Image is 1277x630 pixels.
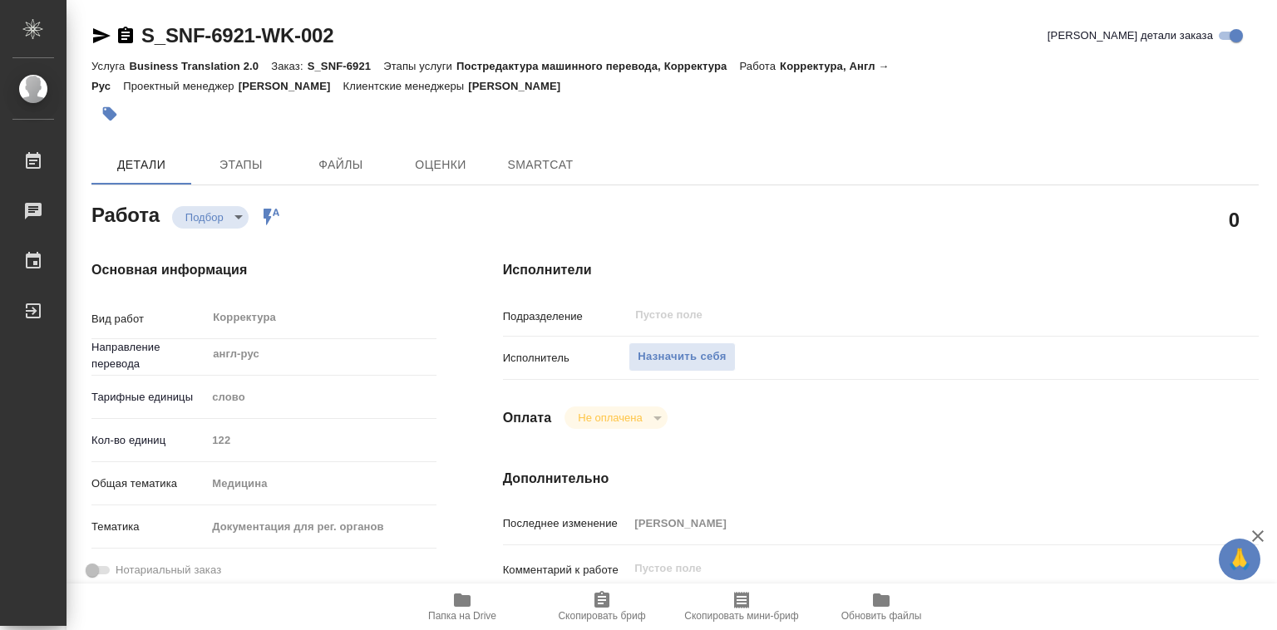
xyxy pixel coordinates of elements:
[91,26,111,46] button: Скопировать ссылку для ЯМессенджера
[503,515,629,532] p: Последнее изменение
[672,583,811,630] button: Скопировать мини-бриф
[629,511,1196,535] input: Пустое поле
[634,305,1156,325] input: Пустое поле
[91,260,436,280] h4: Основная информация
[428,610,496,622] span: Папка на Drive
[91,96,128,132] button: Добавить тэг
[91,339,206,372] p: Направление перевода
[500,155,580,175] span: SmartCat
[206,513,436,541] div: Документация для рег. органов
[271,60,307,72] p: Заказ:
[573,411,647,425] button: Не оплачена
[123,80,238,92] p: Проектный менеджер
[503,308,629,325] p: Подразделение
[565,406,667,429] div: Подбор
[129,60,271,72] p: Business Translation 2.0
[91,389,206,406] p: Тарифные единицы
[91,475,206,492] p: Общая тематика
[468,80,573,92] p: [PERSON_NAME]
[116,562,221,578] span: Нотариальный заказ
[308,60,384,72] p: S_SNF-6921
[558,610,645,622] span: Скопировать бриф
[201,155,281,175] span: Этапы
[91,432,206,449] p: Кол-во единиц
[532,583,672,630] button: Скопировать бриф
[739,60,780,72] p: Работа
[811,583,951,630] button: Обновить файлы
[841,610,922,622] span: Обновить файлы
[392,583,532,630] button: Папка на Drive
[456,60,739,72] p: Постредактура машинного перевода, Корректура
[239,80,343,92] p: [PERSON_NAME]
[101,155,181,175] span: Детали
[401,155,481,175] span: Оценки
[91,311,206,327] p: Вид работ
[172,206,249,229] div: Подбор
[180,210,229,224] button: Подбор
[301,155,381,175] span: Файлы
[503,350,629,367] p: Исполнитель
[1225,542,1254,577] span: 🙏
[503,408,552,428] h4: Оплата
[206,383,436,411] div: слово
[1048,27,1213,44] span: [PERSON_NAME] детали заказа
[503,562,629,578] p: Комментарий к работе
[343,80,469,92] p: Клиентские менеджеры
[503,260,1259,280] h4: Исполнители
[141,24,333,47] a: S_SNF-6921-WK-002
[1219,539,1260,580] button: 🙏
[1229,205,1240,234] h2: 0
[206,470,436,498] div: Медицина
[206,428,436,452] input: Пустое поле
[91,519,206,535] p: Тематика
[629,342,735,372] button: Назначить себя
[684,610,798,622] span: Скопировать мини-бриф
[383,60,456,72] p: Этапы услуги
[116,26,136,46] button: Скопировать ссылку
[503,469,1259,489] h4: Дополнительно
[91,199,160,229] h2: Работа
[91,60,129,72] p: Услуга
[638,347,726,367] span: Назначить себя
